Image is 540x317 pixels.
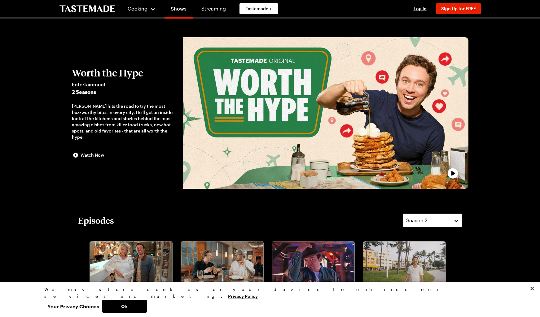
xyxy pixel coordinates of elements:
span: Cooking [128,6,147,11]
span: Sign Up for FREE [441,6,476,11]
button: play trailer [183,37,468,189]
img: Worth the Hype [183,37,468,189]
img: Chiles, Burgers, & Tenderloins in Santa Fe [272,241,354,288]
span: Season 2 [406,217,428,224]
h2: Episodes [78,215,114,226]
span: Log In [414,6,427,11]
img: BBQ, Pizza, & Noodles in Nashville [181,241,263,288]
h2: Worth the Hype [72,67,177,78]
button: Worth the HypeEntertainment2 Seasons[PERSON_NAME] hits the road to try the most buzzworthy bites ... [72,67,177,159]
a: More information about your privacy, opens in a new tab [228,293,258,299]
button: Cooking [128,1,156,16]
img: Cubanos, Empanadas, & Smoked Beef Rib in Miami [363,241,446,288]
button: Sign Up for FREE [436,3,481,14]
button: Your Privacy Choices [44,300,102,313]
div: Privacy [44,286,490,313]
a: Shows [165,1,193,19]
button: Close [525,282,539,295]
button: Season 2 [403,214,462,227]
div: [PERSON_NAME] hits the road to try the most buzzworthy bites in every city. He'll get an inside l... [72,103,177,140]
button: Ok [102,300,147,313]
a: Tastemade + [239,3,278,14]
a: To Tastemade Home Page [59,5,115,12]
span: 2 Seasons [72,88,177,96]
span: Entertainment [72,81,177,88]
span: Tastemade + [246,6,272,12]
button: Log In [408,6,432,12]
span: Watch Now [81,152,104,158]
img: Salmon Tacos, Meatballs, & Perogies in Las Vegas [90,241,172,288]
div: We may store cookies on your device to enhance our services and marketing. [44,286,490,300]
